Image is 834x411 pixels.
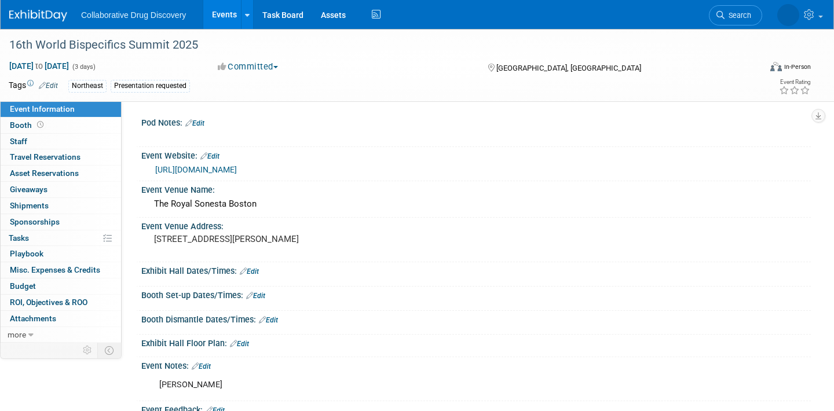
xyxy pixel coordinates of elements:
a: Search [709,5,762,25]
div: Exhibit Hall Dates/Times: [141,262,811,277]
a: Giveaways [1,182,121,197]
a: Edit [200,152,220,160]
span: Event Information [10,104,75,113]
span: Giveaways [10,185,47,194]
span: Tasks [9,233,29,243]
span: Sponsorships [10,217,60,226]
a: Budget [1,278,121,294]
a: Staff [1,134,121,149]
a: Asset Reservations [1,166,121,181]
div: Exhibit Hall Floor Plan: [141,335,811,350]
a: Edit [240,267,259,276]
span: Collaborative Drug Discovery [81,10,186,20]
div: Event Venue Address: [141,218,811,232]
span: Staff [10,137,27,146]
a: Tasks [1,230,121,246]
div: Northeast [68,80,107,92]
a: [URL][DOMAIN_NAME] [155,165,237,174]
a: Attachments [1,311,121,326]
a: Edit [259,316,278,324]
a: Shipments [1,198,121,214]
img: Format-Inperson.png [770,62,782,71]
a: Edit [246,292,265,300]
span: Budget [10,281,36,291]
a: Event Information [1,101,121,117]
div: [PERSON_NAME] [151,373,682,397]
span: Misc. Expenses & Credits [10,265,100,274]
div: Event Format [692,60,811,78]
td: Tags [9,79,58,93]
a: ROI, Objectives & ROO [1,295,121,310]
span: ROI, Objectives & ROO [10,298,87,307]
div: The Royal Sonesta Boston [150,195,802,213]
div: Pod Notes: [141,114,811,129]
span: [DATE] [DATE] [9,61,69,71]
div: Booth Set-up Dates/Times: [141,287,811,302]
a: Edit [185,119,204,127]
a: more [1,327,121,343]
span: Shipments [10,201,49,210]
div: Presentation requested [111,80,190,92]
td: Personalize Event Tab Strip [78,343,98,358]
div: Event Website: [141,147,811,162]
span: Search [725,11,751,20]
div: Event Notes: [141,357,811,372]
a: Edit [192,362,211,370]
div: Booth Dismantle Dates/Times: [141,311,811,326]
a: Misc. Expenses & Credits [1,262,121,278]
td: Toggle Event Tabs [98,343,122,358]
a: Edit [230,340,249,348]
span: to [34,61,45,71]
span: Travel Reservations [10,152,81,162]
a: Booth [1,118,121,133]
div: Event Venue Name: [141,181,811,196]
span: Booth [10,120,46,130]
span: Asset Reservations [10,168,79,178]
span: Booth not reserved yet [35,120,46,129]
span: (3 days) [71,63,96,71]
a: Sponsorships [1,214,121,230]
img: Carly Hutner [777,4,799,26]
div: Event Rating [779,79,810,85]
a: Travel Reservations [1,149,121,165]
a: Edit [39,82,58,90]
span: more [8,330,26,339]
img: ExhibitDay [9,10,67,21]
span: Attachments [10,314,56,323]
span: [GEOGRAPHIC_DATA], [GEOGRAPHIC_DATA] [496,64,641,72]
span: Playbook [10,249,43,258]
a: Playbook [1,246,121,262]
pre: [STREET_ADDRESS][PERSON_NAME] [154,234,408,244]
div: In-Person [784,63,811,71]
button: Committed [214,61,283,73]
div: 16th World Bispecifics Summit 2025 [5,35,742,56]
